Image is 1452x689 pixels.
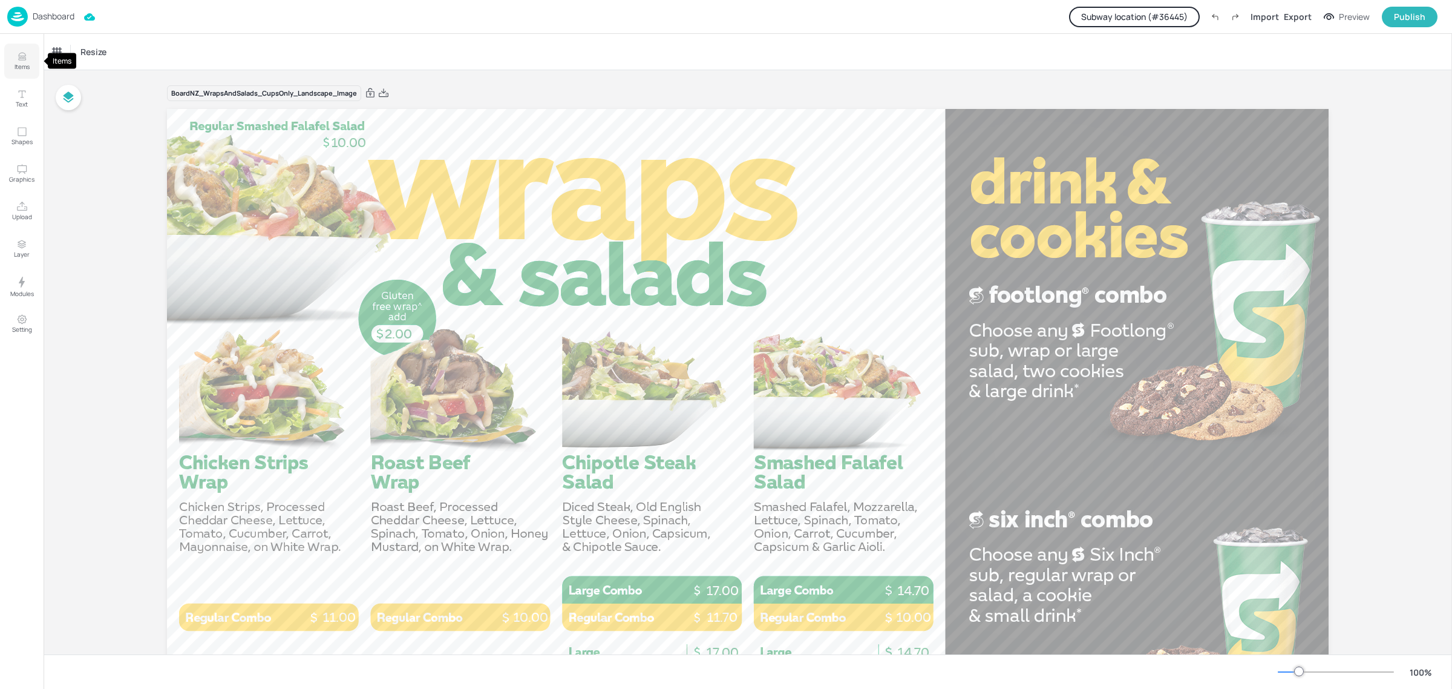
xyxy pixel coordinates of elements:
button: Subway location (#36445) [1069,7,1200,27]
button: Preview [1316,8,1377,26]
p: 10.00 [506,609,556,627]
span: 14.70 [897,645,929,661]
p: Dashboard [33,12,74,21]
label: Redo (Ctrl + Y) [1225,7,1246,27]
div: Import [1251,10,1279,23]
div: 100 % [1406,666,1435,679]
label: Undo (Ctrl + Z) [1205,7,1225,27]
span: 2.00 [385,326,412,342]
img: logo-86c26b7e.jpg [7,7,28,27]
span: 10.00 [331,135,366,151]
span: Resize [78,45,109,58]
p: 17.00 [697,582,747,600]
p: 11.70 [697,609,747,627]
div: Preview [1339,10,1370,24]
div: Items [48,53,76,69]
p: 14.70 [888,582,938,600]
span: 17.00 [706,645,739,661]
button: Publish [1382,7,1437,27]
div: Board NZ_WrapsAndSalads_CupsOnly_Landscape_Image [167,85,361,102]
div: Export [1284,10,1312,23]
p: 10.00 [888,609,938,627]
p: 11.00 [313,609,364,627]
div: Publish [1394,10,1425,24]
